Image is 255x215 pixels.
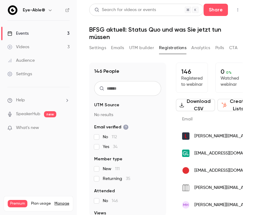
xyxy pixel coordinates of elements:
span: Help [16,97,25,104]
button: Analytics [191,43,210,53]
span: Member type [94,156,122,162]
button: CTA [229,43,237,53]
p: 0 [221,68,239,75]
img: longo.media [182,132,189,140]
button: Emails [111,43,124,53]
span: 0 % [226,70,232,75]
span: Email [182,117,193,121]
div: Events [7,30,29,37]
div: Settings [7,71,32,77]
button: Registrations [159,43,186,53]
p: No results [94,112,161,118]
span: 146 [112,199,118,203]
h1: BFSG aktuell: Status Quo und was Sie jetzt tun müssen [89,26,243,41]
span: 34 [113,145,118,149]
span: Plan usage [31,201,51,206]
span: Email verified [94,124,129,130]
span: 112 [112,135,117,139]
button: Polls [215,43,224,53]
iframe: Noticeable Trigger [62,125,70,131]
span: UTM Source [94,102,119,108]
p: Registered to webinar [181,75,203,88]
span: 35 [126,177,130,181]
li: help-dropdown-opener [7,97,70,104]
span: new [44,111,56,117]
p: 146 [181,68,203,75]
span: No [103,134,117,140]
img: stadt-gl.de [182,150,189,157]
h1: 146 People [94,68,119,75]
div: Videos [7,44,29,50]
img: einschlingen.de [182,167,189,174]
span: New [103,166,120,172]
span: Yes [103,144,118,150]
h6: Eye-Able® [23,7,45,13]
span: 111 [115,167,120,171]
span: What's new [16,125,39,131]
span: MH [183,202,189,208]
button: Share [204,4,228,16]
a: SpeakerHub [16,111,40,117]
button: Download CSV [176,99,215,111]
a: Manage [54,201,69,206]
span: No [103,198,118,204]
span: Premium [8,200,27,207]
div: Audience [7,57,35,64]
button: Create Lists [217,99,253,111]
span: Returning [103,176,130,182]
div: Search for videos or events [94,7,156,13]
button: UTM builder [129,43,154,53]
span: Attended [94,188,115,194]
p: Watched webinar [221,75,239,88]
img: Eye-Able® [8,5,18,15]
button: Settings [89,43,106,53]
img: weserburg.de [182,184,189,191]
